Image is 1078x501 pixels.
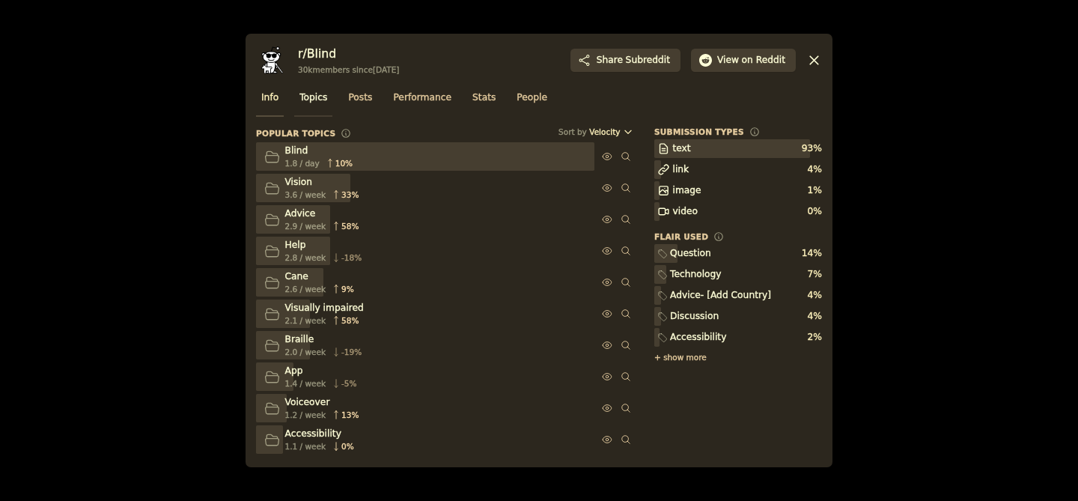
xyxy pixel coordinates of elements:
[570,49,680,73] button: ShareSubreddit
[285,284,326,294] span: 2.6 / week
[654,352,707,362] span: + show more
[285,365,357,378] div: App
[517,91,547,105] span: People
[285,207,359,221] div: Advice
[597,54,670,67] span: Share
[285,333,362,347] div: Braille
[285,441,326,452] span: 1.1 / week
[691,49,796,73] button: Viewon Reddit
[802,142,822,156] div: 93 %
[285,347,326,357] span: 2.0 / week
[341,189,359,200] span: 33 %
[285,378,326,389] span: 1.4 / week
[670,247,711,261] div: Question
[670,331,726,344] div: Accessibility
[341,252,362,263] span: -18 %
[808,163,822,177] div: 4 %
[285,252,326,263] span: 2.8 / week
[589,127,633,137] button: Velocity
[348,91,372,105] span: Posts
[285,189,326,200] span: 3.6 / week
[472,91,496,105] span: Stats
[256,44,287,76] img: Blind
[808,310,822,324] div: 4 %
[285,315,326,326] span: 2.1 / week
[298,64,399,75] div: 30k members since [DATE]
[558,127,587,137] div: Sort by
[285,428,354,441] div: Accessibility
[670,289,771,303] div: Advice- [Add Country]
[717,54,785,67] span: View
[341,347,362,357] span: -19 %
[299,91,327,105] span: Topics
[388,86,457,117] a: Performance
[285,270,354,284] div: Cane
[285,410,326,420] span: 1.2 / week
[298,46,399,61] h3: r/ Blind
[393,91,451,105] span: Performance
[285,158,320,168] span: 1.8 / day
[285,302,364,315] div: Visually impaired
[341,441,354,452] span: 0 %
[341,410,359,420] span: 13 %
[673,142,691,156] div: text
[511,86,552,117] a: People
[341,221,359,231] span: 58 %
[670,310,719,324] div: Discussion
[285,221,326,231] span: 2.9 / week
[285,239,362,252] div: Help
[343,86,377,117] a: Posts
[654,127,744,137] h3: Submission Types
[256,128,335,139] h3: Popular Topics
[285,396,359,410] div: Voiceover
[808,205,822,219] div: 0 %
[742,54,785,67] span: on Reddit
[589,127,620,137] span: Velocity
[256,86,284,117] a: Info
[294,86,332,117] a: Topics
[261,91,278,105] span: Info
[341,378,356,389] span: -5 %
[335,158,353,168] span: 10 %
[673,184,701,198] div: image
[626,54,670,67] span: Subreddit
[654,231,708,242] h3: Flair Used
[673,205,698,219] div: video
[670,268,722,282] div: Technology
[285,176,359,189] div: Vision
[285,145,353,158] div: Blind
[341,284,354,294] span: 9 %
[808,268,822,282] div: 7 %
[808,331,822,344] div: 2 %
[802,247,822,261] div: 14 %
[341,315,359,326] span: 58 %
[808,289,822,303] div: 4 %
[673,163,689,177] div: link
[467,86,501,117] a: Stats
[808,184,822,198] div: 1 %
